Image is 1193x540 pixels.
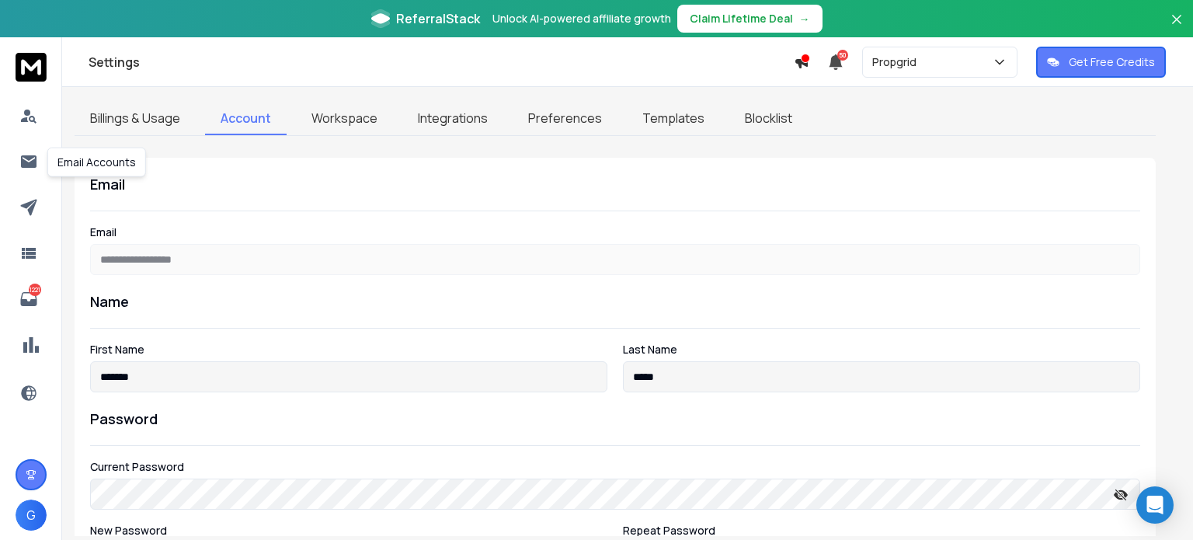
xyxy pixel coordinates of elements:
[75,103,196,135] a: Billings & Usage
[677,5,823,33] button: Claim Lifetime Deal→
[47,148,146,177] div: Email Accounts
[402,103,503,135] a: Integrations
[1167,9,1187,47] button: Close banner
[90,173,1140,195] h1: Email
[13,284,44,315] a: 1221
[89,53,794,71] h1: Settings
[623,525,1140,536] label: Repeat Password
[729,103,808,135] a: Blocklist
[799,11,810,26] span: →
[872,54,923,70] p: Propgrid
[627,103,720,135] a: Templates
[16,500,47,531] button: G
[90,462,1140,472] label: Current Password
[90,344,607,355] label: First Name
[1036,47,1166,78] button: Get Free Credits
[90,525,607,536] label: New Password
[396,9,480,28] span: ReferralStack
[492,11,671,26] p: Unlock AI-powered affiliate growth
[513,103,617,135] a: Preferences
[90,227,1140,238] label: Email
[296,103,393,135] a: Workspace
[29,284,41,296] p: 1221
[837,50,848,61] span: 50
[90,408,158,430] h1: Password
[1136,486,1174,524] div: Open Intercom Messenger
[90,291,1140,312] h1: Name
[205,103,287,135] a: Account
[623,344,1140,355] label: Last Name
[1069,54,1155,70] p: Get Free Credits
